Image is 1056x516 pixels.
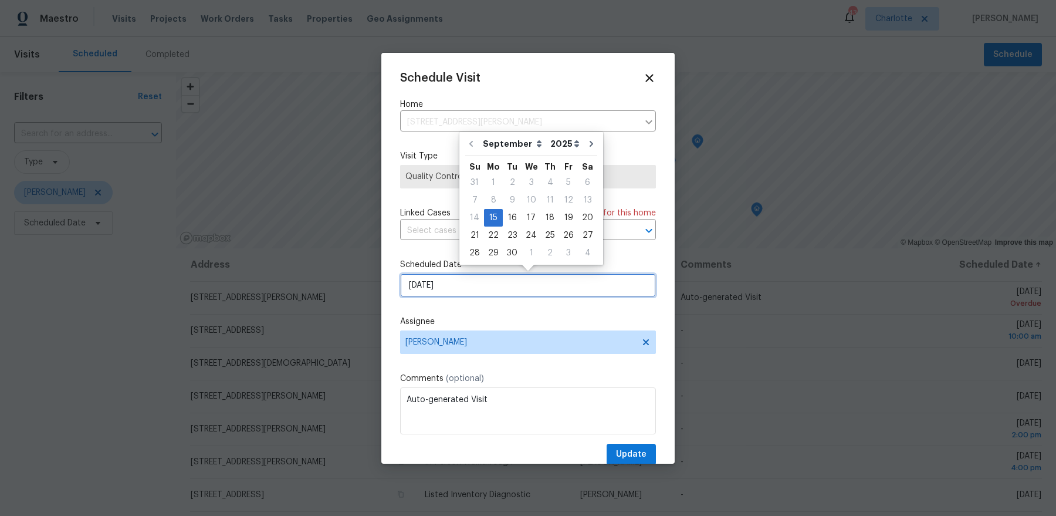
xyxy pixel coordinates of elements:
[400,99,656,110] label: Home
[400,316,656,328] label: Assignee
[522,210,541,226] div: 17
[400,387,656,434] textarea: Auto-generated Visit
[559,191,578,209] div: Fri Sep 12 2025
[465,191,484,209] div: Sun Sep 07 2025
[541,174,559,191] div: 4
[480,135,547,153] select: Month
[405,171,651,183] span: Quality Control
[547,135,583,153] select: Year
[465,244,484,262] div: Sun Sep 28 2025
[484,192,503,208] div: 8
[578,227,597,244] div: 27
[559,245,578,261] div: 3
[541,209,559,227] div: Thu Sep 18 2025
[503,209,522,227] div: Tue Sep 16 2025
[400,259,656,271] label: Scheduled Date
[522,245,541,261] div: 1
[541,227,559,244] div: 25
[541,244,559,262] div: Thu Oct 02 2025
[559,244,578,262] div: Fri Oct 03 2025
[522,209,541,227] div: Wed Sep 17 2025
[559,227,578,244] div: Fri Sep 26 2025
[544,163,556,171] abbr: Thursday
[484,174,503,191] div: 1
[503,192,522,208] div: 9
[465,174,484,191] div: 31
[522,227,541,244] div: 24
[541,210,559,226] div: 18
[484,209,503,227] div: Mon Sep 15 2025
[503,174,522,191] div: Tue Sep 02 2025
[465,227,484,244] div: Sun Sep 21 2025
[503,191,522,209] div: Tue Sep 09 2025
[503,174,522,191] div: 2
[578,245,597,261] div: 4
[487,163,500,171] abbr: Monday
[541,192,559,208] div: 11
[522,192,541,208] div: 10
[559,210,578,226] div: 19
[541,245,559,261] div: 2
[503,244,522,262] div: Tue Sep 30 2025
[484,245,503,261] div: 29
[578,227,597,244] div: Sat Sep 27 2025
[522,244,541,262] div: Wed Oct 01 2025
[465,210,484,226] div: 14
[462,132,480,156] button: Go to previous month
[522,174,541,191] div: 3
[507,163,517,171] abbr: Tuesday
[446,375,484,383] span: (optional)
[484,174,503,191] div: Mon Sep 01 2025
[522,174,541,191] div: Wed Sep 03 2025
[559,227,578,244] div: 26
[503,227,522,244] div: 23
[400,373,656,385] label: Comments
[578,192,597,208] div: 13
[559,192,578,208] div: 12
[465,192,484,208] div: 7
[641,222,657,239] button: Open
[484,227,503,244] div: Mon Sep 22 2025
[503,210,522,226] div: 16
[469,163,480,171] abbr: Sunday
[583,132,600,156] button: Go to next month
[465,174,484,191] div: Sun Aug 31 2025
[400,207,451,219] span: Linked Cases
[541,227,559,244] div: Thu Sep 25 2025
[400,150,656,162] label: Visit Type
[465,209,484,227] div: Sun Sep 14 2025
[503,245,522,261] div: 30
[643,72,656,85] span: Close
[559,174,578,191] div: 5
[484,191,503,209] div: Mon Sep 08 2025
[578,174,597,191] div: Sat Sep 06 2025
[405,338,635,347] span: [PERSON_NAME]
[400,72,480,84] span: Schedule Visit
[578,191,597,209] div: Sat Sep 13 2025
[503,227,522,244] div: Tue Sep 23 2025
[400,113,638,131] input: Enter in an address
[525,163,538,171] abbr: Wednesday
[522,191,541,209] div: Wed Sep 10 2025
[578,174,597,191] div: 6
[607,444,656,466] button: Update
[484,210,503,226] div: 15
[582,163,593,171] abbr: Saturday
[578,209,597,227] div: Sat Sep 20 2025
[484,227,503,244] div: 22
[616,447,647,462] span: Update
[564,163,573,171] abbr: Friday
[559,209,578,227] div: Fri Sep 19 2025
[578,210,597,226] div: 20
[465,245,484,261] div: 28
[484,244,503,262] div: Mon Sep 29 2025
[400,222,623,240] input: Select cases
[578,244,597,262] div: Sat Oct 04 2025
[465,227,484,244] div: 21
[541,174,559,191] div: Thu Sep 04 2025
[522,227,541,244] div: Wed Sep 24 2025
[400,274,656,297] input: M/D/YYYY
[541,191,559,209] div: Thu Sep 11 2025
[559,174,578,191] div: Fri Sep 05 2025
